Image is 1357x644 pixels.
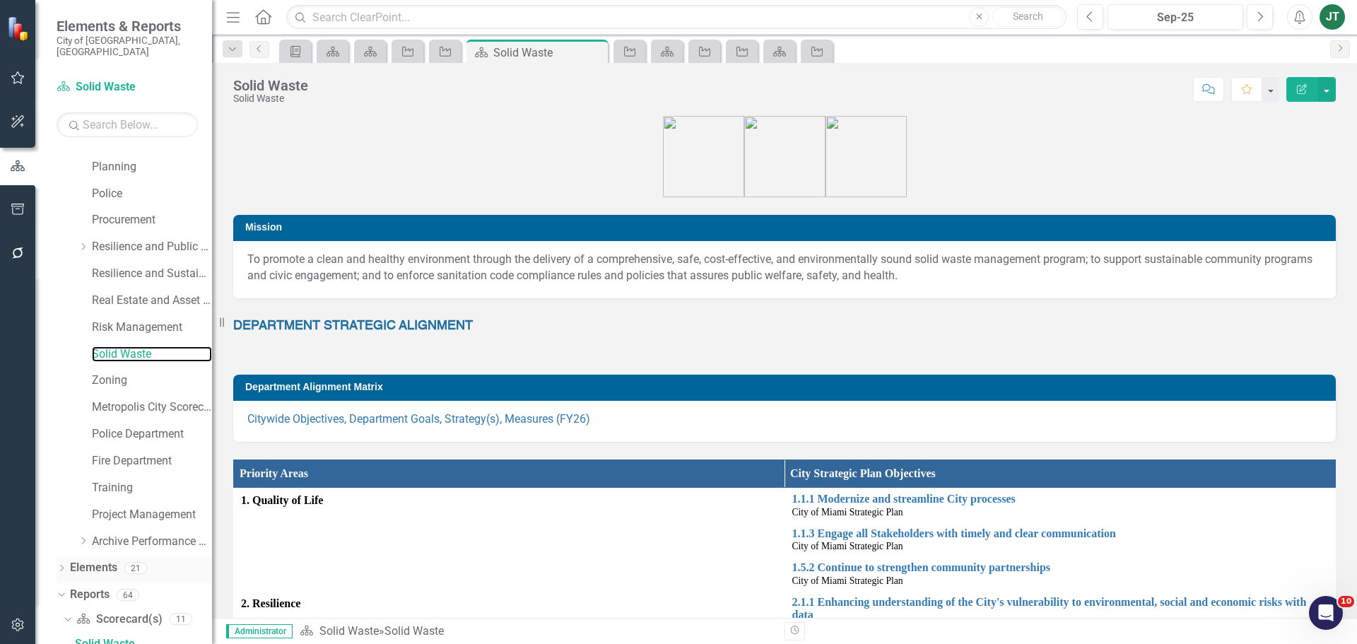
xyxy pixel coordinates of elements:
[319,624,379,638] a: Solid Waste
[1338,596,1354,607] span: 10
[92,507,212,523] a: Project Management
[92,212,212,228] a: Procurement
[92,239,212,255] a: Resilience and Public Works
[663,116,744,197] img: city_priorities_qol_icon.png
[70,587,110,603] a: Reports
[992,7,1063,27] button: Search
[92,266,212,282] a: Resilience and Sustainability
[785,488,1336,523] td: Double-Click to Edit Right Click for Context Menu
[233,93,308,104] div: Solid Waste
[234,488,785,592] td: Double-Click to Edit
[792,541,903,551] span: City of Miami Strategic Plan
[70,560,117,576] a: Elements
[1013,11,1043,22] span: Search
[792,527,1329,540] a: 1.1.3 Engage all Stakeholders with timely and clear communication
[1112,9,1238,26] div: Sep-25
[1108,4,1243,30] button: Sep-25
[92,320,212,336] a: Risk Management
[286,5,1067,30] input: Search ClearPoint...
[233,320,473,332] span: DEPARTMENT STRATEGIC ALIGNMENT
[1309,596,1343,630] iframe: Intercom live chat
[792,493,1329,505] a: 1.1.1 Modernize and streamline City processes
[826,116,907,197] img: city_priorities_p2p_icon%20grey.png
[92,373,212,389] a: Zoning
[744,116,826,197] img: city_priorities_res_icon%20grey.png
[92,293,212,309] a: Real Estate and Asset Management
[792,575,903,586] span: City of Miami Strategic Plan
[124,562,147,574] div: 21
[57,112,198,137] input: Search Below...
[92,426,212,443] a: Police Department
[92,186,212,202] a: Police
[57,18,198,35] span: Elements & Reports
[247,252,1322,284] p: To promote a clean and healthy environment through the delivery of a comprehensive, safe, cost-ef...
[170,614,192,626] div: 11
[226,624,293,638] span: Administrator
[300,623,774,640] div: »
[792,561,1329,574] a: 1.5.2 Continue to strengthen community partnerships
[493,44,604,62] div: Solid Waste
[76,611,162,628] a: Scorecard(s)
[92,480,212,496] a: Training
[233,78,308,93] div: Solid Waste
[92,399,212,416] a: Metropolis City Scorecard
[92,453,212,469] a: Fire Department
[384,624,444,638] div: Solid Waste
[57,35,198,58] small: City of [GEOGRAPHIC_DATA], [GEOGRAPHIC_DATA]
[245,222,1329,233] h3: Mission
[247,412,590,426] a: Citywide Objectives, Department Goals, Strategy(s), Measures (FY26)
[92,346,212,363] a: Solid Waste
[785,522,1336,557] td: Double-Click to Edit Right Click for Context Menu
[792,596,1329,621] a: 2.1.1 Enhancing understanding of the City's vulnerability to environmental, social and economic r...
[92,534,212,550] a: Archive Performance Reports Data
[241,596,777,612] span: 2. Resilience
[792,507,903,517] span: City of Miami Strategic Plan
[785,591,1336,638] td: Double-Click to Edit Right Click for Context Menu
[241,493,777,509] span: 1. Quality of Life
[245,382,1329,392] h3: Department Alignment Matrix
[57,79,198,95] a: Solid Waste
[92,159,212,175] a: Planning
[1320,4,1345,30] button: JT
[7,16,33,41] img: ClearPoint Strategy
[117,589,139,601] div: 64
[785,557,1336,592] td: Double-Click to Edit Right Click for Context Menu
